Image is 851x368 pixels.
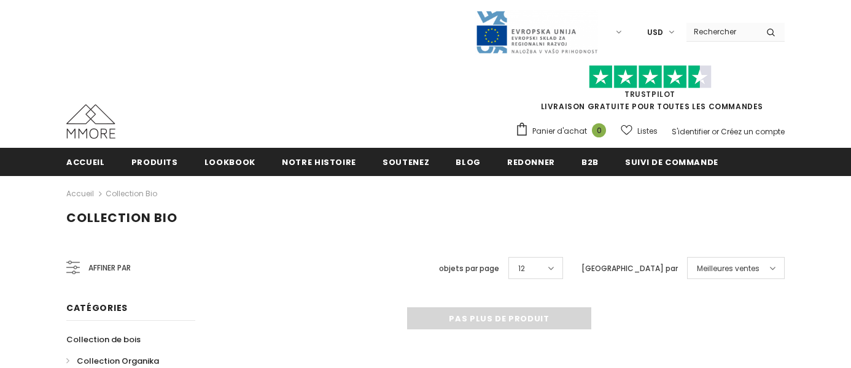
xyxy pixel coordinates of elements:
[712,126,719,137] span: or
[204,156,255,168] span: Lookbook
[672,126,710,137] a: S'identifier
[686,23,757,40] input: Search Site
[532,125,587,137] span: Panier d'achat
[581,148,599,175] a: B2B
[624,89,675,99] a: TrustPilot
[66,334,141,345] span: Collection de bois
[131,148,178,175] a: Produits
[647,26,663,39] span: USD
[581,263,678,275] label: [GEOGRAPHIC_DATA] par
[66,156,105,168] span: Accueil
[581,156,599,168] span: B2B
[204,148,255,175] a: Lookbook
[515,122,612,140] a: Panier d'achat 0
[621,120,658,142] a: Listes
[721,126,785,137] a: Créez un compte
[66,302,128,314] span: Catégories
[592,123,606,137] span: 0
[88,261,131,275] span: Affiner par
[66,329,141,350] a: Collection de bois
[507,156,555,168] span: Redonner
[77,355,159,367] span: Collection Organika
[66,148,105,175] a: Accueil
[383,156,429,168] span: soutenez
[282,148,356,175] a: Notre histoire
[131,156,178,168] span: Produits
[475,26,598,37] a: Javni Razpis
[383,148,429,175] a: soutenez
[637,125,658,137] span: Listes
[515,71,785,112] span: LIVRAISON GRATUITE POUR TOUTES LES COMMANDES
[475,10,598,55] img: Javni Razpis
[456,148,481,175] a: Blog
[66,104,115,139] img: Cas MMORE
[439,263,499,275] label: objets par page
[106,188,157,199] a: Collection Bio
[625,148,718,175] a: Suivi de commande
[625,156,718,168] span: Suivi de commande
[66,209,177,226] span: Collection Bio
[456,156,481,168] span: Blog
[66,186,94,201] a: Accueil
[697,263,760,275] span: Meilleures ventes
[518,263,525,275] span: 12
[507,148,555,175] a: Redonner
[589,65,712,89] img: Faites confiance aux étoiles pilotes
[282,156,356,168] span: Notre histoire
